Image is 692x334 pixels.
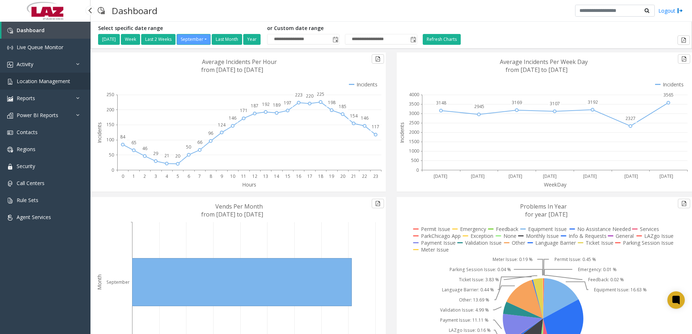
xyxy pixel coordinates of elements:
text: from [DATE] to [DATE] [506,66,567,74]
button: Last Month [212,34,242,45]
text: 3192 [588,99,598,105]
button: September [177,34,211,45]
text: Feedback: 0.02 % [588,277,624,283]
button: Last 2 Weeks [141,34,176,45]
text: 3000 [409,110,419,116]
h5: Select specific date range [98,25,262,31]
text: 84 [120,134,126,140]
img: 'icon' [7,147,13,153]
text: Parking Session Issue: 0.04 % [450,266,511,273]
text: 23 [373,173,378,179]
button: [DATE] [98,34,120,45]
text: 0 [416,167,419,173]
text: 13 [263,173,268,179]
img: 'icon' [7,198,13,204]
span: Reports [17,95,35,102]
text: 187 [251,103,258,109]
h5: or Custom date range [267,25,417,31]
text: 117 [372,124,379,130]
span: Toggle popup [409,34,417,44]
text: Permit Issue: 0.45 % [554,256,596,262]
span: Power BI Reports [17,112,58,119]
text: 2945 [474,103,484,110]
text: 2327 [625,115,636,121]
span: Security [17,163,35,170]
text: 1000 [409,148,419,154]
text: 185 [339,103,346,110]
span: Toggle popup [331,34,339,44]
text: [DATE] [471,173,485,179]
text: 5 [177,173,179,179]
img: 'icon' [7,79,13,85]
a: Logout [658,7,683,14]
text: 17 [307,173,312,179]
button: Export to pdf [372,199,384,208]
text: 12 [252,173,257,179]
text: 20 [175,153,180,159]
text: 6 [187,173,190,179]
text: 50 [109,152,114,158]
span: Call Centers [17,180,45,187]
text: 46 [142,145,147,151]
text: Vends Per Month [215,202,263,210]
span: Rule Sets [17,197,38,204]
text: 3107 [550,100,560,107]
text: for year [DATE] [525,210,567,218]
text: 189 [273,102,280,108]
text: Language Barrier: 0.44 % [442,287,494,293]
button: Week [121,34,140,45]
img: 'icon' [7,45,13,51]
text: 4000 [409,91,419,98]
text: Month [96,274,103,290]
text: 250 [106,91,114,98]
img: pageIcon [98,2,105,20]
text: 11 [241,173,246,179]
h3: Dashboard [108,2,161,20]
text: 0 [122,173,124,179]
text: 1 [132,173,135,179]
a: Dashboard [1,22,90,39]
text: 2 [143,173,146,179]
text: 124 [218,122,226,128]
text: 223 [295,92,303,98]
text: 2500 [409,120,419,126]
text: Incidents [96,122,103,143]
text: 21 [164,153,169,159]
text: [DATE] [509,173,522,179]
text: 198 [328,99,336,106]
text: 65 [131,140,136,146]
text: WeekDay [544,181,567,188]
button: Export to pdf [372,54,384,64]
text: 154 [350,113,358,119]
text: 0 [111,167,114,173]
text: LAZgo Issue: 0.16 % [449,327,491,333]
img: 'icon' [7,62,13,68]
text: Ticket Issue: 3.83 % [459,277,499,283]
text: 9 [220,173,223,179]
button: Export to pdf [678,54,690,64]
img: 'icon' [7,181,13,187]
text: Problems In Year [520,202,567,210]
span: Dashboard [17,27,45,34]
text: Average Incidents Per Hour [202,58,277,66]
span: Location Management [17,78,70,85]
text: Equipment Issue: 16.63 % [594,287,647,293]
text: 21 [351,173,356,179]
span: Regions [17,146,35,153]
img: 'icon' [7,130,13,136]
text: 22 [362,173,367,179]
text: September [106,279,130,285]
text: 220 [306,93,313,99]
text: 197 [284,100,291,106]
text: 100 [106,137,114,143]
span: Agent Services [17,214,51,220]
text: 19 [329,173,334,179]
span: Live Queue Monitor [17,44,63,51]
text: 3 [155,173,157,179]
text: from [DATE] to [DATE] [201,66,263,74]
img: 'icon' [7,28,13,34]
text: 3500 [409,101,419,107]
text: 500 [411,157,419,163]
text: [DATE] [659,173,673,179]
button: Refresh Charts [423,34,461,45]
